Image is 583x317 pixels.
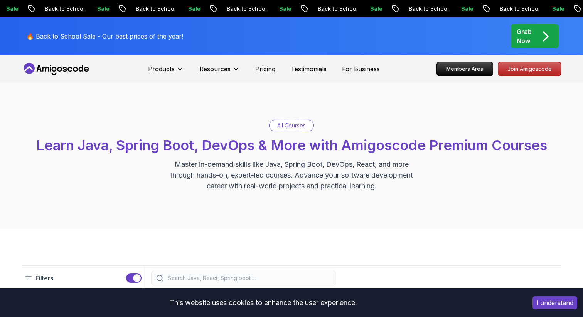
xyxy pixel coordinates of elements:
span: Learn Java, Spring Boot, DevOps & More with Amigoscode Premium Courses [36,137,547,154]
p: Products [148,64,175,74]
p: Back to School [111,5,163,13]
p: Join Amigoscode [498,62,561,76]
p: 🔥 Back to School Sale - Our best prices of the year! [26,32,183,41]
p: Resources [199,64,231,74]
p: Sale [254,5,279,13]
p: Master in-demand skills like Java, Spring Boot, DevOps, React, and more through hands-on, expert-... [162,159,421,191]
p: Sale [527,5,552,13]
p: Back to School [293,5,345,13]
p: Filters [35,273,53,283]
a: Join Amigoscode [498,62,561,76]
p: Sale [163,5,188,13]
p: Sale [72,5,97,13]
p: Back to School [384,5,436,13]
a: Members Area [436,62,493,76]
p: Grab Now [517,27,532,45]
button: Products [148,64,184,80]
a: Pricing [255,64,275,74]
p: Sale [345,5,370,13]
button: Resources [199,64,240,80]
p: Back to School [20,5,72,13]
p: All Courses [277,122,306,129]
a: Testimonials [291,64,327,74]
div: This website uses cookies to enhance the user experience. [6,294,521,311]
input: Search Java, React, Spring boot ... [166,274,331,282]
p: Sale [436,5,461,13]
a: For Business [342,64,380,74]
p: Back to School [202,5,254,13]
p: Back to School [475,5,527,13]
button: Accept cookies [532,296,577,309]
